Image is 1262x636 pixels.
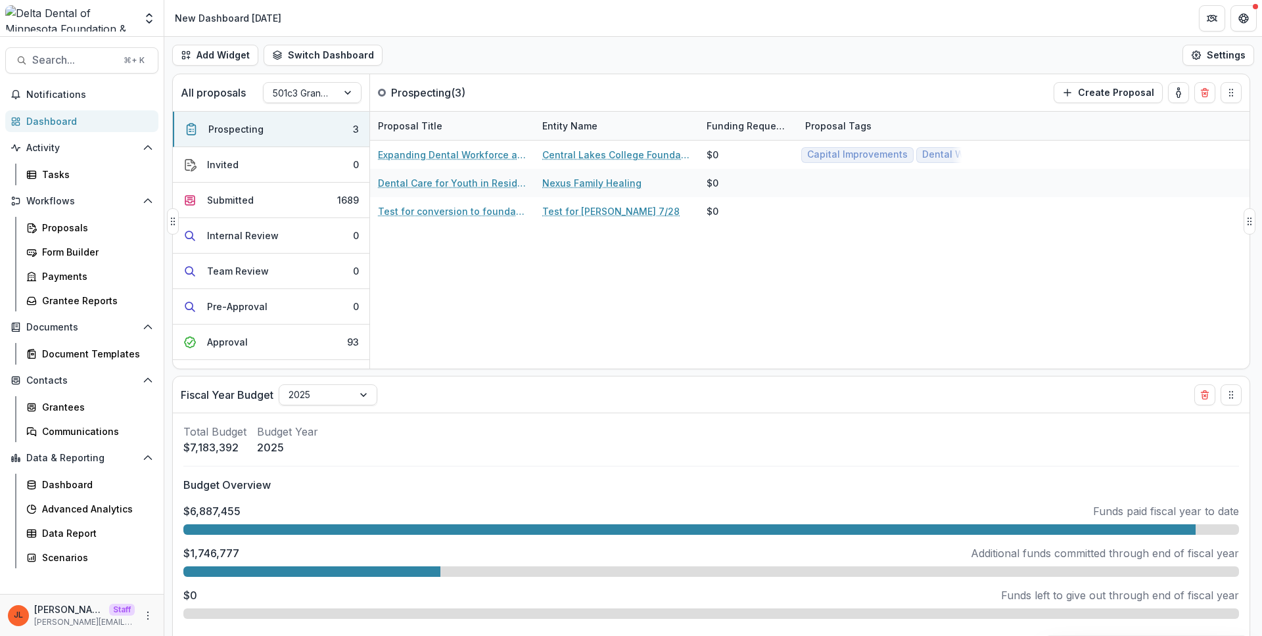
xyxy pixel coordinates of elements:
button: Invited0 [173,147,369,183]
div: Team Review [207,264,269,278]
div: Submitted [207,193,254,207]
div: Advanced Analytics [42,502,148,516]
button: Drag [167,208,179,235]
div: $0 [707,204,718,218]
p: $0 [183,587,197,603]
button: Settings [1182,45,1254,66]
button: Create Proposal [1054,82,1163,103]
a: Data Report [21,522,158,544]
div: $0 [707,176,718,190]
p: Fiscal Year Budget [181,387,273,403]
div: Proposal Tags [797,112,962,140]
div: Prospecting [208,122,264,136]
div: Funding Requested [699,119,797,133]
button: Internal Review0 [173,218,369,254]
button: Pre-Approval0 [173,289,369,325]
div: Dashboard [26,114,148,128]
div: Grantees [42,400,148,414]
div: New Dashboard [DATE] [175,11,281,25]
span: Contacts [26,375,137,386]
button: Open Workflows [5,191,158,212]
div: Dashboard [42,478,148,491]
a: Payments [21,265,158,287]
p: [PERSON_NAME][EMAIL_ADDRESS][DOMAIN_NAME] [34,616,135,628]
p: Prospecting ( 3 ) [391,85,490,101]
button: Get Help [1230,5,1257,32]
div: Pre-Approval [207,300,268,313]
a: Tasks [21,164,158,185]
div: 0 [353,158,359,171]
a: Grantees [21,396,158,418]
button: Open Activity [5,137,158,158]
div: 0 [353,229,359,242]
div: $0 [707,148,718,162]
div: 93 [347,335,359,349]
button: Add Widget [172,45,258,66]
a: Advanced Analytics [21,498,158,520]
button: Drag [1221,82,1242,103]
div: Entity Name [534,112,699,140]
span: Documents [26,322,137,333]
button: Delete card [1194,384,1215,405]
button: Drag [1244,208,1255,235]
div: Scenarios [42,551,148,564]
div: Proposals [42,221,148,235]
a: Dashboard [5,110,158,132]
div: Grantee Reports [42,294,148,307]
div: Invited [207,158,239,171]
button: Prospecting3 [173,112,369,147]
p: Funds left to give out through end of fiscal year [1001,587,1239,603]
nav: breadcrumb [170,9,287,28]
p: Budget Year [257,424,318,440]
a: Grantee Reports [21,290,158,311]
a: Central Lakes College Foundation [542,148,691,162]
a: Proposals [21,217,158,238]
div: Proposal Tags [797,119,879,133]
div: Proposal Title [370,119,450,133]
div: 1689 [337,193,359,207]
a: Nexus Family Healing [542,176,642,190]
button: Open Data & Reporting [5,447,158,468]
a: Dashboard [21,474,158,495]
a: Form Builder [21,241,158,263]
p: All proposals [181,85,246,101]
button: Submitted1689 [173,183,369,218]
p: Budget Overview [183,477,1239,493]
span: Dental Workforce Education [922,149,1051,160]
button: Open Contacts [5,370,158,391]
a: Test for conversion to foundation app [378,204,526,218]
p: Additional funds committed through end of fiscal year [971,545,1239,561]
img: Delta Dental of Minnesota Foundation & Community Giving logo [5,5,135,32]
button: Team Review0 [173,254,369,289]
div: Proposal Title [370,112,534,140]
button: Delete card [1194,82,1215,103]
div: 0 [353,264,359,278]
a: Test for [PERSON_NAME] 7/28 [542,204,680,218]
div: Form Builder [42,245,148,259]
div: Data Report [42,526,148,540]
span: Data & Reporting [26,453,137,464]
div: Communications [42,424,148,438]
div: 3 [353,122,359,136]
p: Staff [109,604,135,616]
div: Entity Name [534,119,605,133]
div: Internal Review [207,229,279,242]
div: Funding Requested [699,112,797,140]
div: 0 [353,300,359,313]
button: Approval93 [173,325,369,360]
span: Notifications [26,89,153,101]
div: Jeanne Locker [14,611,23,620]
button: Open entity switcher [140,5,158,32]
div: Approval [207,335,248,349]
span: Workflows [26,196,137,207]
button: toggle-assigned-to-me [1168,82,1189,103]
div: ⌘ + K [121,53,147,68]
button: Partners [1199,5,1225,32]
a: Dental Care for Youth in Residential and [PERSON_NAME] Care [378,176,526,190]
button: Notifications [5,84,158,105]
p: $1,746,777 [183,545,239,561]
p: Funds paid fiscal year to date [1093,503,1239,519]
p: 2025 [257,440,318,455]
